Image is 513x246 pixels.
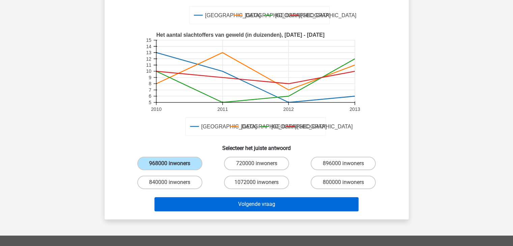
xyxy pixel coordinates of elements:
[146,56,151,62] text: 12
[115,140,398,151] h6: Selecteer het juiste antwoord
[201,124,257,130] text: [GEOGRAPHIC_DATA]
[148,87,151,93] text: 7
[151,106,161,112] text: 2010
[156,32,324,38] text: Het aantal slachtoffers van geweld (in duizenden), [DATE] - [DATE]
[146,37,151,43] text: 15
[148,100,151,105] text: 5
[311,176,376,189] label: 800000 inwoners
[205,12,260,19] text: [GEOGRAPHIC_DATA]
[148,75,151,80] text: 9
[241,124,296,130] text: [GEOGRAPHIC_DATA]
[154,197,359,211] button: Volgende vraag
[137,157,202,170] label: 968000 inwoners
[283,106,293,112] text: 2012
[148,81,151,87] text: 8
[224,176,289,189] label: 1072000 inwoners
[245,12,300,19] text: [GEOGRAPHIC_DATA]
[275,12,331,19] text: [GEOGRAPHIC_DATA]
[297,124,352,130] text: [GEOGRAPHIC_DATA]
[301,12,356,19] text: [GEOGRAPHIC_DATA]
[271,124,327,130] text: [GEOGRAPHIC_DATA]
[148,93,151,99] text: 6
[349,106,360,112] text: 2013
[137,176,202,189] label: 840000 inwoners
[224,157,289,170] label: 720000 inwoners
[217,106,228,112] text: 2011
[311,157,376,170] label: 896000 inwoners
[146,69,151,74] text: 10
[146,62,151,68] text: 11
[146,44,151,49] text: 14
[146,50,151,55] text: 13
